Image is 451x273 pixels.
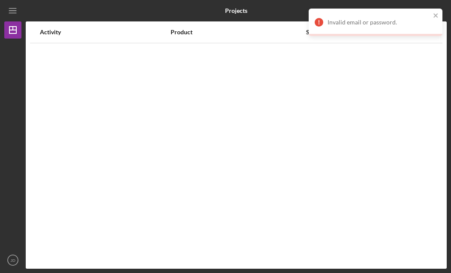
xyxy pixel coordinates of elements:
[10,258,15,263] text: JD
[328,19,430,26] div: Invalid email or password.
[306,29,410,36] div: Status
[225,7,247,14] b: Projects
[40,29,170,36] div: Activity
[4,252,21,269] button: JD
[171,29,306,36] div: Product
[433,12,439,20] button: close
